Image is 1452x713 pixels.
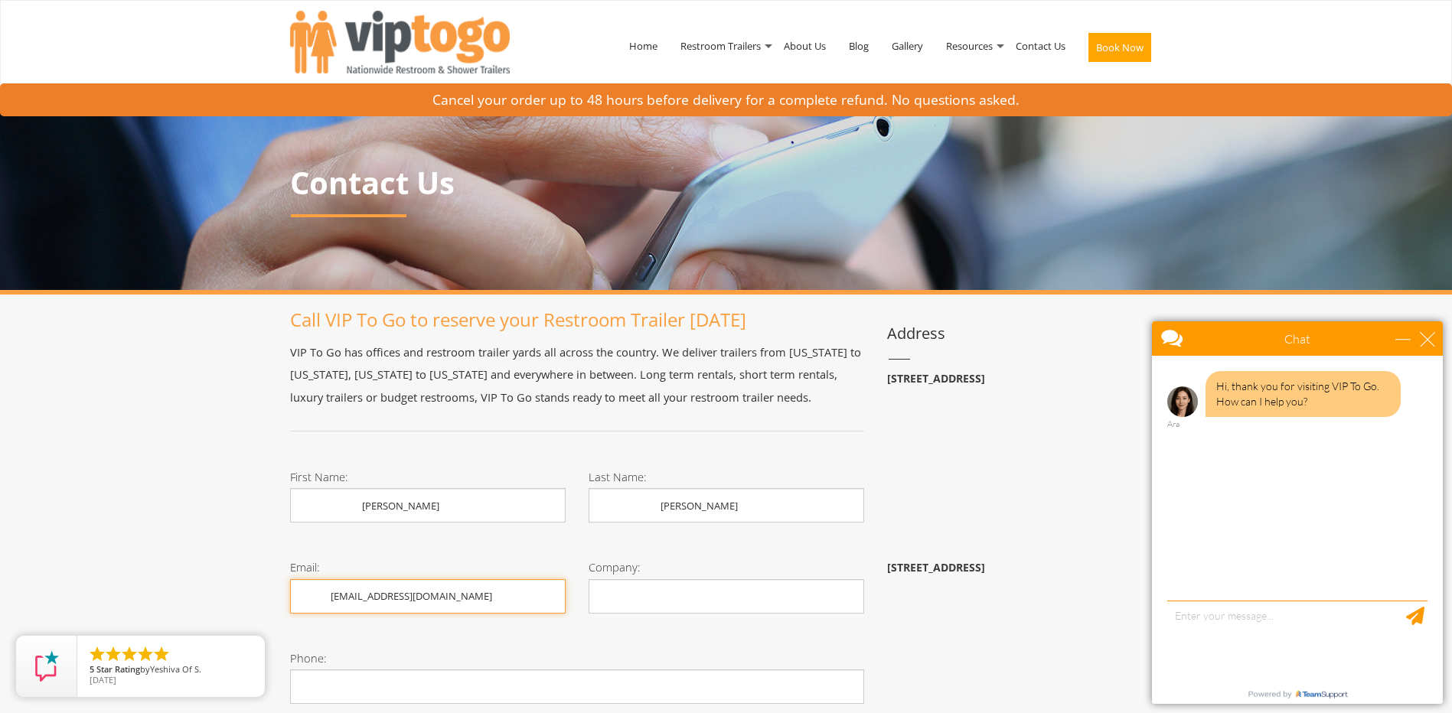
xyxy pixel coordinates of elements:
li:  [104,645,122,663]
span: by [90,665,253,676]
p: Contact Us [290,166,1163,200]
img: Review Rating [31,651,62,682]
a: Home [618,6,669,86]
a: Resources [935,6,1004,86]
span: Star Rating [96,663,140,675]
a: Contact Us [1004,6,1077,86]
li:  [152,645,171,663]
a: About Us [772,6,837,86]
span: Yeshiva Of S. [150,663,201,675]
a: Restroom Trailers [669,6,772,86]
h1: Call VIP To Go to reserve your Restroom Trailer [DATE] [290,310,864,330]
iframe: Live Chat Box [1143,312,1452,713]
li:  [88,645,106,663]
li:  [120,645,139,663]
img: VIPTOGO [290,11,510,73]
a: Book Now [1077,6,1163,95]
h3: Address [887,325,1163,342]
b: [STREET_ADDRESS] [887,560,985,575]
p: VIP To Go has offices and restroom trailer yards all across the country. We deliver trailers from... [290,341,864,409]
span: [DATE] [90,674,116,685]
a: Blog [837,6,880,86]
b: [STREET_ADDRESS] [887,371,985,386]
button: Book Now [1088,33,1151,62]
li:  [136,645,155,663]
a: Gallery [880,6,935,86]
span: 5 [90,663,94,675]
